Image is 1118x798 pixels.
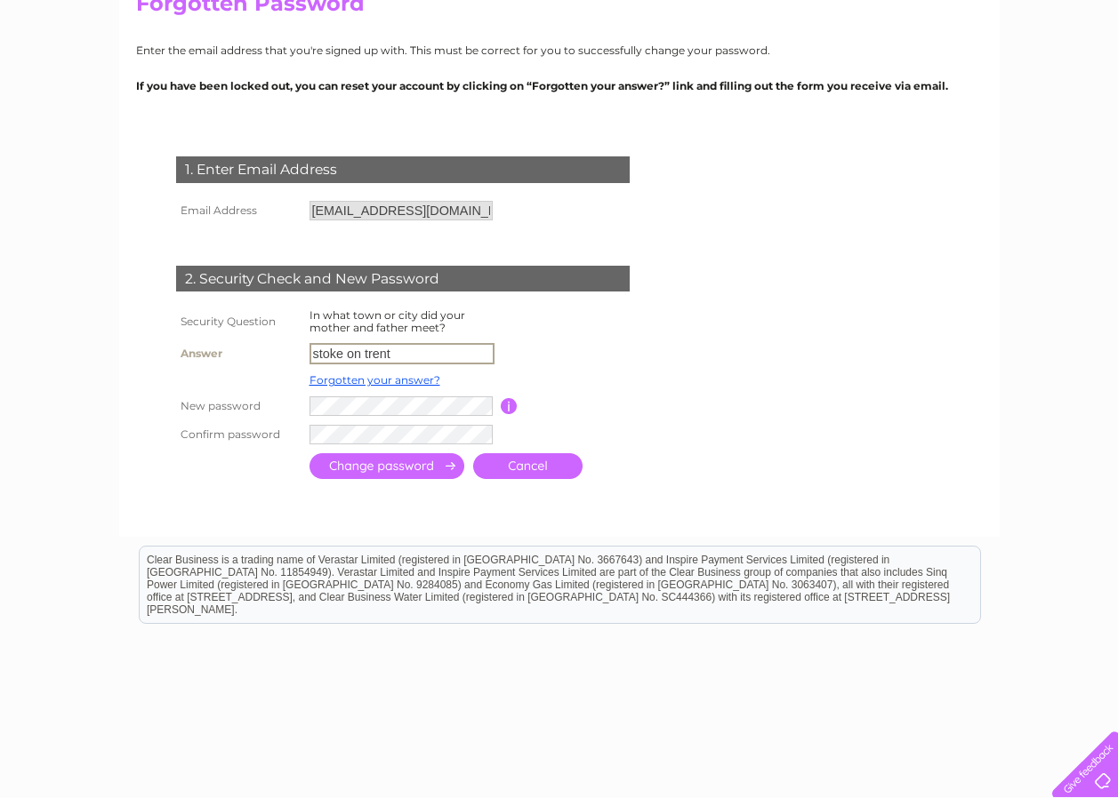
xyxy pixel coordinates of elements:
p: Enter the email address that you're signed up with. This must be correct for you to successfully ... [136,42,983,59]
input: Information [501,398,518,414]
a: 0333 014 3131 [783,9,905,31]
th: Confirm password [172,420,305,449]
div: Clear Business is a trading name of Verastar Limited (registered in [GEOGRAPHIC_DATA] No. 3667643... [140,10,980,86]
th: New password [172,392,305,420]
a: Energy [913,76,953,89]
p: If you have been locked out, you can reset your account by clicking on “Forgotten your answer?” l... [136,77,983,94]
a: Contact [1064,76,1107,89]
input: Submit [310,453,464,479]
a: Telecoms [963,76,1017,89]
a: Blog [1027,76,1053,89]
a: Water [869,76,903,89]
th: Answer [172,339,305,369]
a: Forgotten your answer? [310,373,440,387]
label: In what town or city did your mother and father meet? [310,308,465,334]
a: Cancel [473,453,583,479]
div: 2. Security Check and New Password [176,266,630,292]
th: Security Question [172,305,305,339]
div: 1. Enter Email Address [176,156,630,183]
img: logo.png [39,46,130,100]
th: Email Address [172,196,305,225]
